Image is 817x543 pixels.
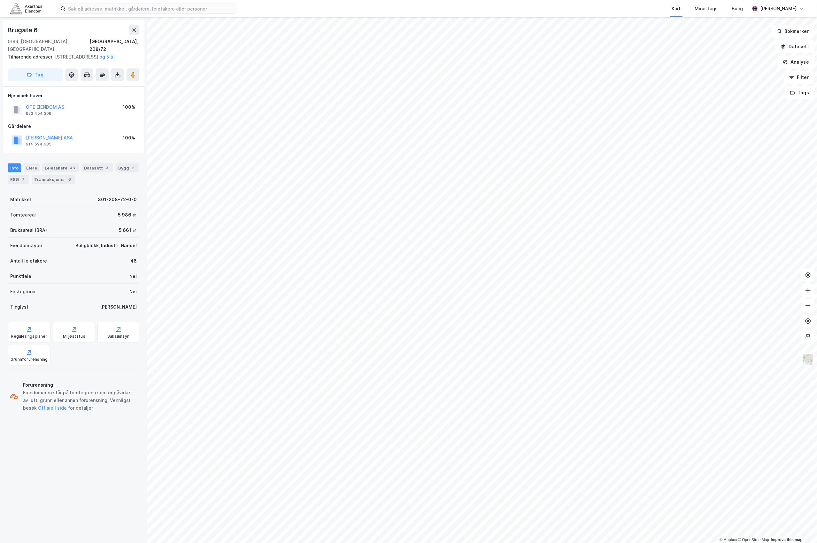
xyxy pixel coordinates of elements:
[130,257,137,265] div: 46
[785,512,817,543] iframe: Chat Widget
[695,5,718,12] div: Mine Tags
[775,40,814,53] button: Datasett
[24,163,40,172] div: Eiere
[98,196,137,203] div: 301-208-72-0-0
[8,175,29,184] div: ESG
[784,71,814,84] button: Filter
[771,538,803,542] a: Improve this map
[672,5,681,12] div: Kart
[42,163,79,172] div: Leietakere
[32,175,75,184] div: Transaksjoner
[66,4,236,13] input: Søk på adresse, matrikkel, gårdeiere, leietakere eller personer
[81,163,113,172] div: Datasett
[10,3,42,14] img: akershus-eiendom-logo.9091f326c980b4bce74ccdd9f866810c.svg
[23,381,137,389] div: Forurensning
[104,165,111,171] div: 3
[107,334,129,339] div: Saksinnsyn
[26,111,51,116] div: 923 454 209
[10,211,36,219] div: Tomteareal
[100,303,137,311] div: [PERSON_NAME]
[777,56,814,68] button: Analyse
[785,86,814,99] button: Tags
[8,122,139,130] div: Gårdeiere
[738,538,769,542] a: OpenStreetMap
[75,242,137,249] div: Boligblokk, Industri, Handel
[20,176,27,183] div: 7
[130,165,137,171] div: 5
[118,211,137,219] div: 5 986 ㎡
[720,538,737,542] a: Mapbox
[10,242,42,249] div: Eiendomstype
[8,68,63,81] button: Tag
[8,54,55,59] span: Tilhørende adresser:
[760,5,797,12] div: [PERSON_NAME]
[23,389,137,412] div: Eiendommen står på tomtegrunn som er påvirket av luft, grunn eller annen forurensning. Vennligst ...
[11,357,48,362] div: Grunnforurensning
[116,163,139,172] div: Bygg
[69,165,76,171] div: 46
[129,288,137,295] div: Nei
[771,25,814,38] button: Bokmerker
[10,257,47,265] div: Antall leietakere
[123,103,135,111] div: 100%
[732,5,743,12] div: Bolig
[10,288,35,295] div: Festegrunn
[129,272,137,280] div: Nei
[10,226,47,234] div: Bruksareal (BRA)
[8,38,89,53] div: 0186, [GEOGRAPHIC_DATA], [GEOGRAPHIC_DATA]
[66,176,73,183] div: 6
[8,25,39,35] div: Brugata 6
[802,353,814,366] img: Z
[89,38,139,53] div: [GEOGRAPHIC_DATA], 208/72
[10,272,31,280] div: Punktleie
[123,134,135,142] div: 100%
[11,334,47,339] div: Reguleringsplaner
[8,163,21,172] div: Info
[785,512,817,543] div: Kontrollprogram for chat
[10,196,31,203] div: Matrikkel
[63,334,85,339] div: Miljøstatus
[8,92,139,99] div: Hjemmelshaver
[10,303,28,311] div: Tinglyst
[8,53,134,61] div: [STREET_ADDRESS]
[119,226,137,234] div: 5 661 ㎡
[26,142,51,147] div: 914 594 685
